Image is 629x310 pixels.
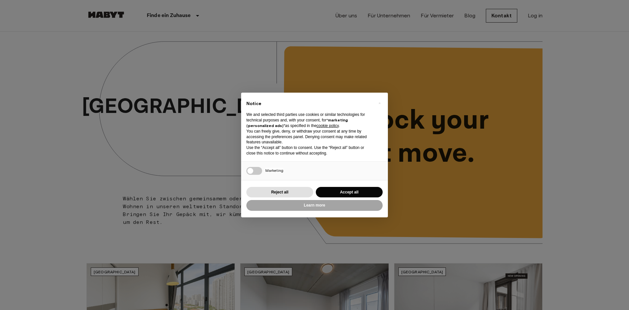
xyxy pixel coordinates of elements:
[265,168,283,173] span: Marketing
[246,112,372,128] p: We and selected third parties use cookies or similar technologies for technical purposes and, wit...
[246,100,372,107] h2: Notice
[246,200,383,211] button: Learn more
[246,187,313,198] button: Reject all
[246,129,372,145] p: You can freely give, deny, or withdraw your consent at any time by accessing the preferences pane...
[316,187,383,198] button: Accept all
[316,123,339,128] a: cookie policy
[374,98,385,108] button: Close this notice
[246,145,372,156] p: Use the “Accept all” button to consent. Use the “Reject all” button or close this notice to conti...
[378,99,381,107] span: ×
[246,118,348,128] strong: “marketing (personalized ads)”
